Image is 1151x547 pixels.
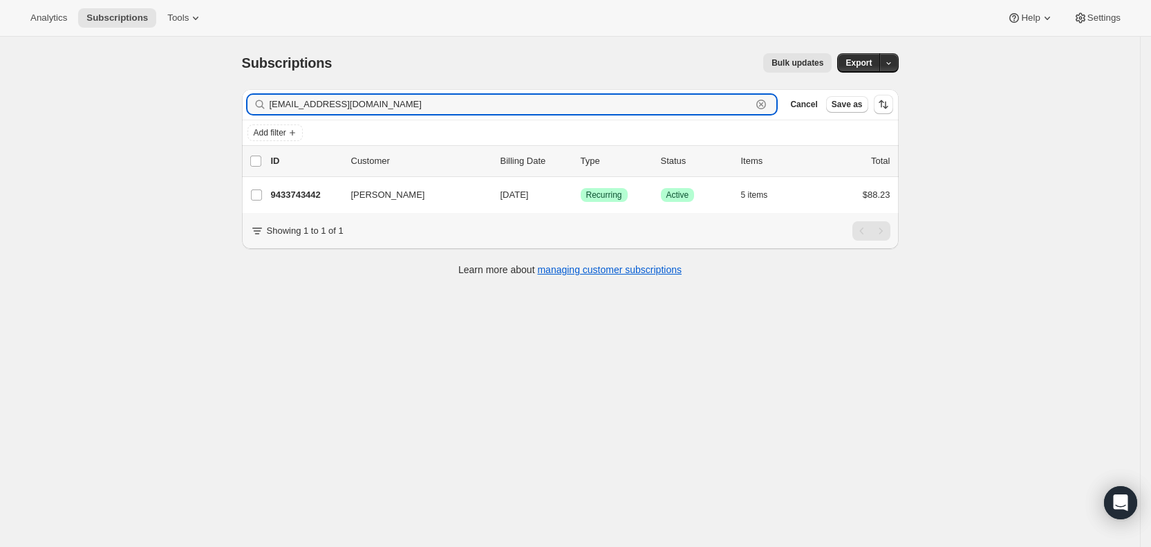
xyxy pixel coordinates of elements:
[661,154,730,168] p: Status
[1065,8,1129,28] button: Settings
[790,99,817,110] span: Cancel
[78,8,156,28] button: Subscriptions
[270,95,752,114] input: Filter subscribers
[1087,12,1121,24] span: Settings
[343,184,481,206] button: [PERSON_NAME]
[754,98,768,111] button: Clear
[826,96,868,113] button: Save as
[86,12,148,24] span: Subscriptions
[247,124,303,141] button: Add filter
[271,154,890,168] div: IDCustomerBilling DateTypeStatusItemsTotal
[837,53,880,73] button: Export
[741,154,810,168] div: Items
[586,189,622,201] span: Recurring
[741,185,783,205] button: 5 items
[763,53,832,73] button: Bulk updates
[832,99,863,110] span: Save as
[351,154,489,168] p: Customer
[351,188,425,202] span: [PERSON_NAME]
[500,189,529,200] span: [DATE]
[30,12,67,24] span: Analytics
[22,8,75,28] button: Analytics
[852,221,890,241] nav: Pagination
[581,154,650,168] div: Type
[666,189,689,201] span: Active
[1021,12,1040,24] span: Help
[771,57,823,68] span: Bulk updates
[271,188,340,202] p: 9433743442
[741,189,768,201] span: 5 items
[999,8,1062,28] button: Help
[242,55,333,71] span: Subscriptions
[500,154,570,168] p: Billing Date
[159,8,211,28] button: Tools
[271,185,890,205] div: 9433743442[PERSON_NAME][DATE]SuccessRecurringSuccessActive5 items$88.23
[874,95,893,114] button: Sort the results
[537,264,682,275] a: managing customer subscriptions
[845,57,872,68] span: Export
[458,263,682,277] p: Learn more about
[271,154,340,168] p: ID
[785,96,823,113] button: Cancel
[863,189,890,200] span: $88.23
[167,12,189,24] span: Tools
[254,127,286,138] span: Add filter
[871,154,890,168] p: Total
[267,224,344,238] p: Showing 1 to 1 of 1
[1104,486,1137,519] div: Open Intercom Messenger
